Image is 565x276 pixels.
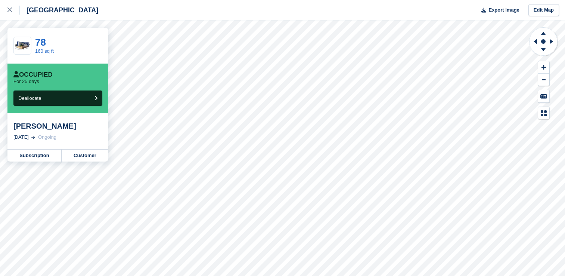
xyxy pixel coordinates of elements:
button: Export Image [477,4,519,16]
button: Keyboard Shortcuts [538,90,549,102]
button: Map Legend [538,107,549,119]
p: For 25 days [13,79,39,85]
a: Edit Map [528,4,559,16]
div: [DATE] [13,134,29,141]
button: Zoom Out [538,74,549,86]
span: Deallocate [18,95,41,101]
div: [PERSON_NAME] [13,122,102,131]
div: Ongoing [38,134,56,141]
a: Subscription [7,150,62,162]
div: [GEOGRAPHIC_DATA] [20,6,98,15]
button: Deallocate [13,91,102,106]
a: 78 [35,37,46,48]
div: Occupied [13,71,53,79]
a: 160 sq ft [35,48,54,54]
span: Export Image [488,6,519,14]
a: Customer [62,150,108,162]
img: 20-ft-container.jpg [14,39,31,52]
img: arrow-right-light-icn-cde0832a797a2874e46488d9cf13f60e5c3a73dbe684e267c42b8395dfbc2abf.svg [31,136,35,139]
button: Zoom In [538,61,549,74]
